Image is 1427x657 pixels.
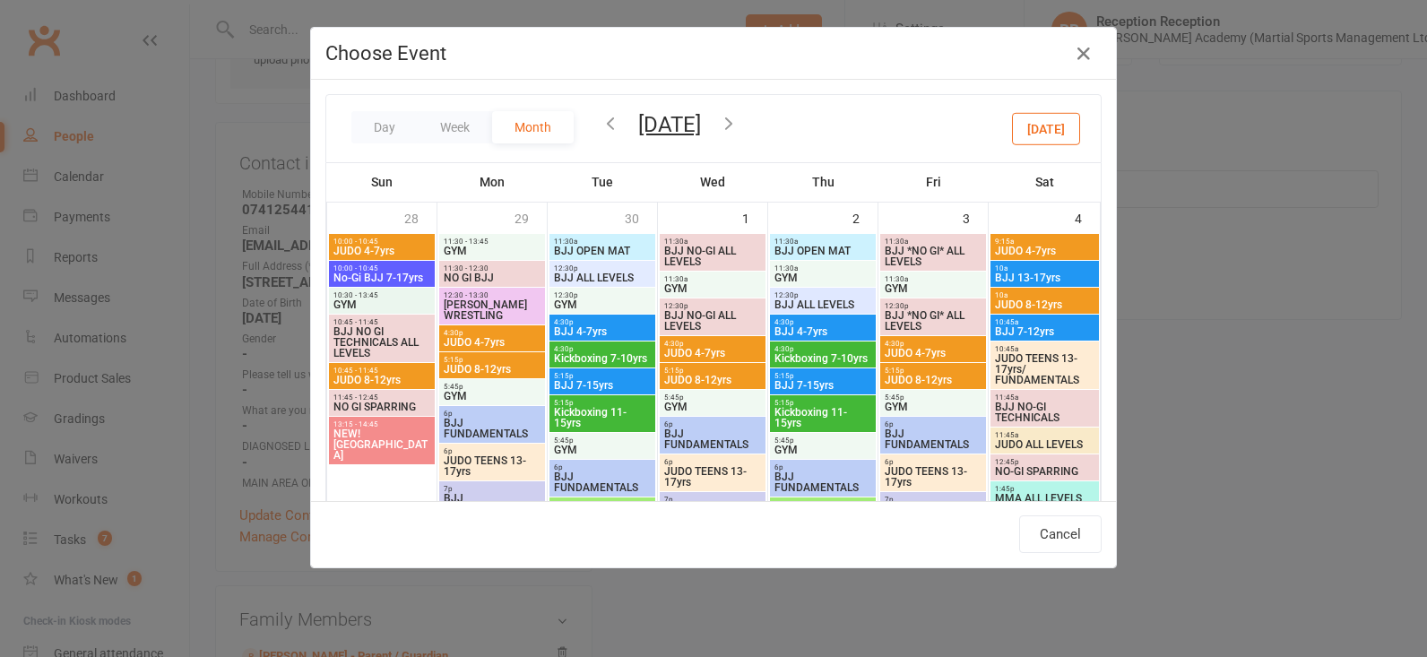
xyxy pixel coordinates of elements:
span: 4:30p [774,318,872,326]
span: BJJ OPEN MAT [774,246,872,256]
span: BJJ FUNDAMENTALS [443,418,541,439]
div: 3 [963,203,988,232]
span: BJJ 4-7yrs [774,326,872,337]
span: JUDO TEENS 13-17yrs/ FUNDAMENTALS [994,353,1095,385]
span: GYM [333,299,431,310]
span: 11:30a [774,238,872,246]
th: Thu [768,163,878,201]
span: 6p [774,463,872,471]
span: 10:45a [994,318,1095,326]
button: Cancel [1019,515,1102,553]
h4: Choose Event [325,42,1102,65]
span: JUDO TEENS 13-17yrs [443,455,541,477]
span: 4:30p [553,318,652,326]
span: BJJ 13-17yrs [994,272,1095,283]
button: Close [1069,39,1098,68]
span: 11:30a [553,238,652,246]
span: 4:30p [884,340,982,348]
span: 11:30a [663,238,762,246]
span: BJJ NO GI TECHNICALS ALL LEVELS [333,326,431,359]
span: 12:30p [553,291,652,299]
span: 11:30a [774,264,872,272]
span: 7p [443,485,541,493]
span: BJJ ALL LEVELS [774,299,872,310]
span: 5:15p [553,399,652,407]
span: 11:30 - 12:30 [443,264,541,272]
span: 4:30p [774,345,872,353]
span: 10:45 - 11:45 [333,318,431,326]
span: 5:45p [774,437,872,445]
span: 11:45a [994,431,1095,439]
span: 6p [663,420,762,428]
div: 2 [852,203,878,232]
span: 7p [663,496,762,504]
span: BJJ 7-12yrs [994,326,1095,337]
button: Month [492,111,574,143]
span: 4:30p [553,345,652,353]
span: No-Gi BJJ 7-17yrs [333,272,431,283]
span: JUDO TEENS 13-17yrs [884,466,982,488]
span: 12:45p [994,458,1095,466]
span: 5:15p [774,399,872,407]
span: 10:45 - 11:45 [333,367,431,375]
span: JUDO 8-12yrs [443,364,541,375]
button: [DATE] [1012,112,1080,144]
span: 4:30p [663,340,762,348]
span: 7p [884,496,982,504]
span: GYM [443,246,541,256]
span: JUDO TEENS 13-17yrs [663,466,762,488]
span: 13:15 - 14:45 [333,420,431,428]
span: 6p [443,447,541,455]
span: 6p [443,410,541,418]
span: JUDO 4-7yrs [333,246,431,256]
span: NO GI BJJ [443,272,541,283]
span: JUDO 4-7yrs [443,337,541,348]
button: Day [351,111,418,143]
span: GYM [774,445,872,455]
span: JUDO 4-7yrs [884,348,982,359]
span: 5:15p [443,356,541,364]
span: 6p [884,420,982,428]
span: JUDO 8-12yrs [994,299,1095,310]
th: Fri [878,163,989,201]
span: Kickboxing 7-10yrs [553,353,652,364]
span: GYM [443,391,541,402]
span: 5:15p [553,372,652,380]
span: 12:30p [774,291,872,299]
div: 29 [515,203,547,232]
span: 5:15p [884,367,982,375]
span: 6p [663,458,762,466]
span: BJJ *NO GI* ALL LEVELS [884,310,982,332]
button: Week [418,111,492,143]
span: BJJ OPEN MAT [553,246,652,256]
span: GYM [663,283,762,294]
span: 5:15p [663,367,762,375]
span: BJJ *NO GI* ALL LEVELS [884,246,982,267]
span: 10:00 - 10:45 [333,238,431,246]
span: BJJ FUNDAMENTALS [774,471,872,493]
span: 5:45p [553,437,652,445]
span: 10a [994,264,1095,272]
span: 11:30 - 13:45 [443,238,541,246]
span: BJJ INTERMEDIATE [443,493,541,514]
span: BJJ FUNDAMENTALS [884,428,982,450]
span: Kickboxing 7-10yrs [774,353,872,364]
span: 12:30p [553,264,652,272]
span: GYM [774,272,872,283]
th: Tue [548,163,658,201]
span: 12:30p [884,302,982,310]
span: 11:30a [884,275,982,283]
span: JUDO 4-7yrs [663,348,762,359]
span: 9:15a [994,238,1095,246]
span: 12:30p [663,302,762,310]
span: BJJ 4-7yrs [553,326,652,337]
span: JUDO 8-12yrs [884,375,982,385]
span: JUDO 4-7yrs [994,246,1095,256]
span: BJJ ALL LEVELS [553,272,652,283]
th: Sun [327,163,437,201]
span: BJJ NO-GI ALL LEVELS [663,310,762,332]
span: 5:45p [443,383,541,391]
span: Kickboxing 11-15yrs [774,407,872,428]
th: Mon [437,163,548,201]
th: Wed [658,163,768,201]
